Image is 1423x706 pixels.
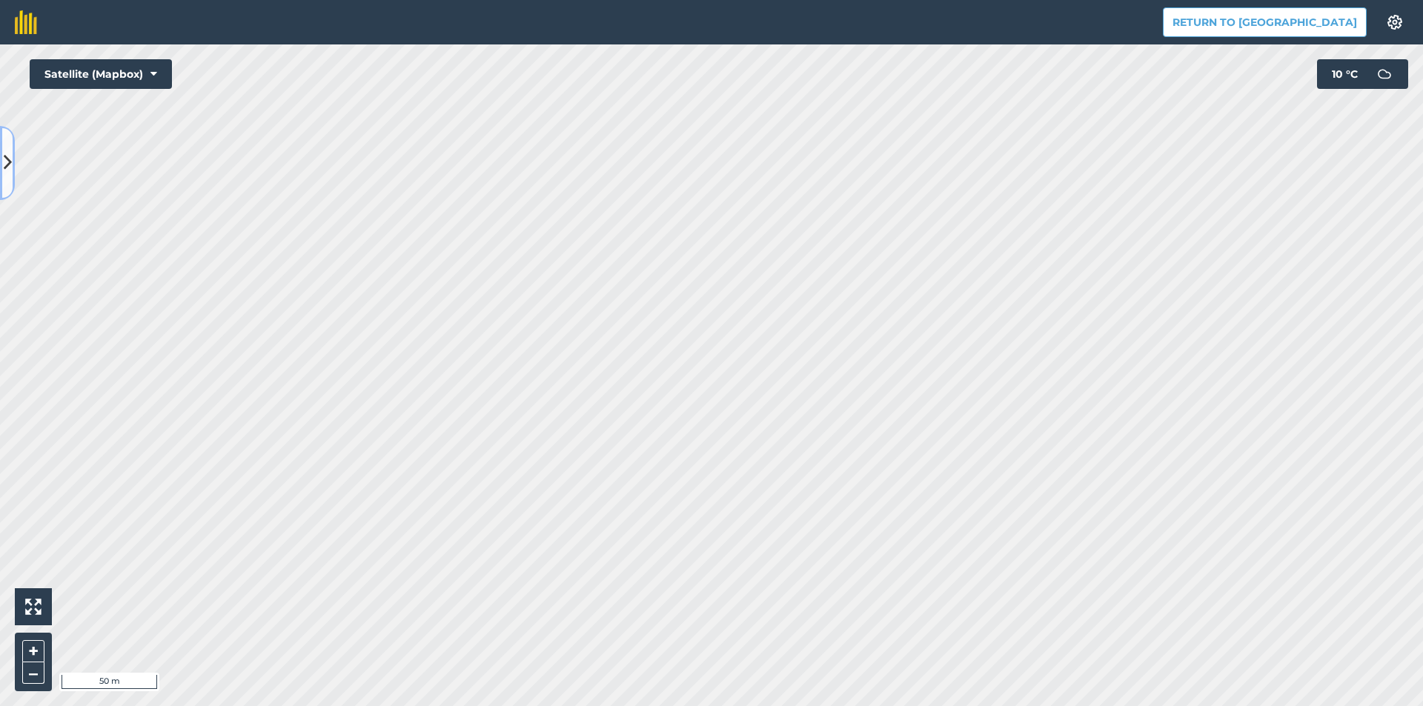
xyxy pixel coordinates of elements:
img: svg+xml;base64,PD94bWwgdmVyc2lvbj0iMS4wIiBlbmNvZGluZz0idXRmLTgiPz4KPCEtLSBHZW5lcmF0b3I6IEFkb2JlIE... [1370,59,1399,89]
button: Satellite (Mapbox) [30,59,172,89]
img: fieldmargin Logo [15,10,37,34]
span: 10 ° C [1332,59,1358,89]
button: 10 °C [1317,59,1408,89]
button: + [22,640,44,662]
img: A cog icon [1386,15,1404,30]
button: – [22,662,44,684]
img: Four arrows, one pointing top left, one top right, one bottom right and the last bottom left [25,599,42,615]
button: Return to [GEOGRAPHIC_DATA] [1163,7,1367,37]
